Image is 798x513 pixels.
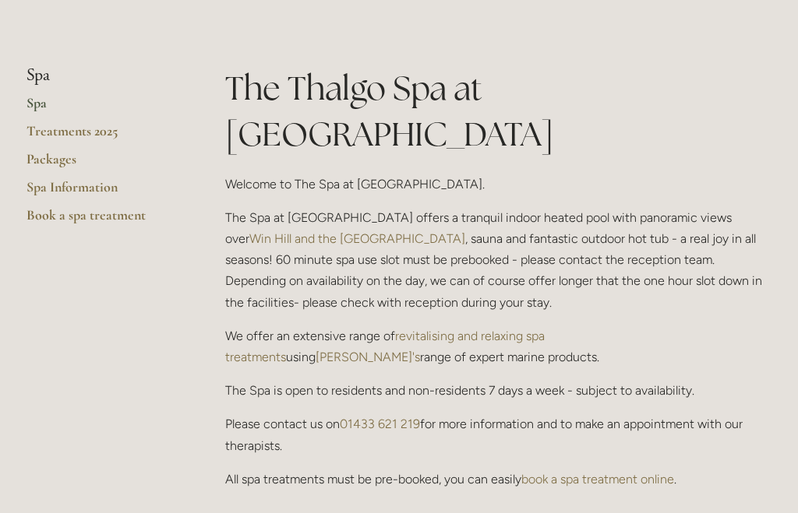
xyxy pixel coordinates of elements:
[340,416,420,431] a: 01433 621 219
[225,325,772,367] p: We offer an extensive range of using range of expert marine products.
[26,206,175,234] a: Book a spa treatment
[225,413,772,455] p: Please contact us on for more information and to make an appointment with our therapists.
[26,94,175,122] a: Spa
[225,207,772,313] p: The Spa at [GEOGRAPHIC_DATA] offers a tranquil indoor heated pool with panoramic views over , sau...
[225,174,772,195] p: Welcome to The Spa at [GEOGRAPHIC_DATA].
[316,350,420,364] a: [PERSON_NAME]'s
[26,178,175,206] a: Spa Information
[26,150,175,178] a: Packages
[521,472,674,487] a: book a spa treatment online
[26,65,175,86] li: Spa
[249,231,465,246] a: Win Hill and the [GEOGRAPHIC_DATA]
[225,380,772,401] p: The Spa is open to residents and non-residents 7 days a week - subject to availability.
[225,65,772,157] h1: The Thalgo Spa at [GEOGRAPHIC_DATA]
[26,122,175,150] a: Treatments 2025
